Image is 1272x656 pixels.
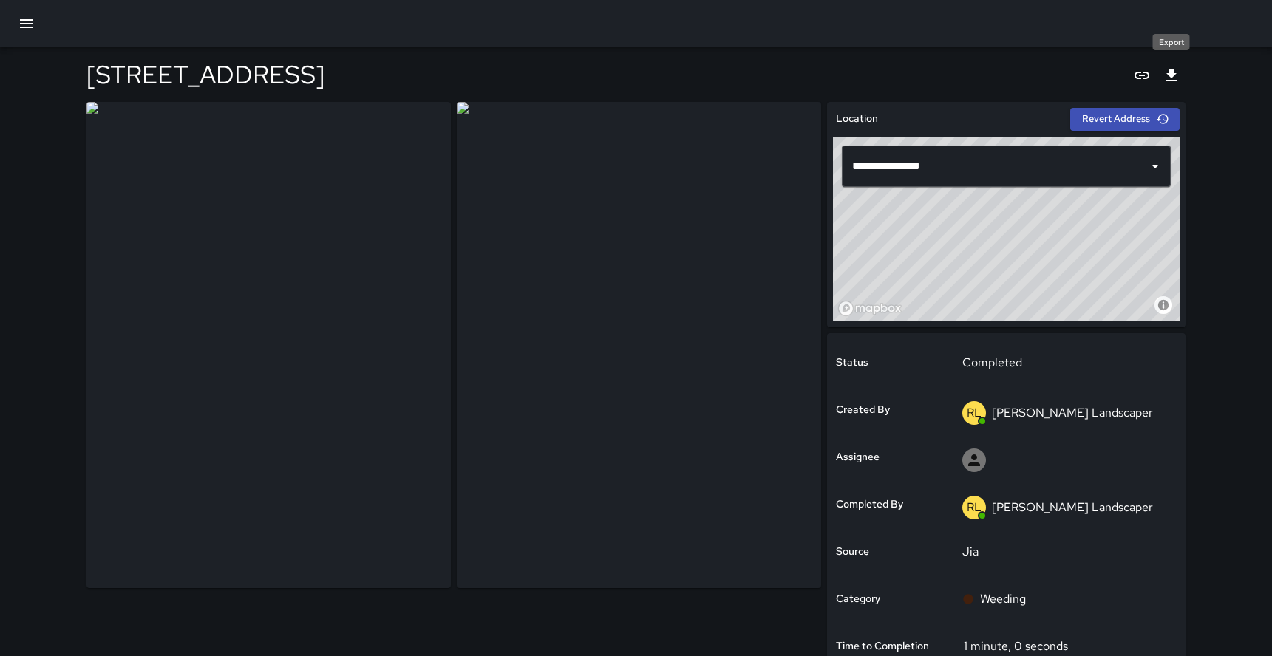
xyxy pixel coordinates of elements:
p: Weeding [980,590,1026,608]
button: Open [1145,156,1166,177]
button: Copy link [1127,61,1157,90]
button: Export [1157,61,1186,90]
p: [PERSON_NAME] Landscaper [992,405,1153,420]
p: Jia [962,543,1167,561]
button: Revert Address [1070,108,1180,131]
h4: [STREET_ADDRESS] [86,59,324,90]
h6: Time to Completion [836,638,929,655]
h6: Location [836,111,878,127]
h6: Category [836,591,880,607]
div: Export [1153,34,1190,50]
p: RL [967,404,982,422]
h6: Source [836,544,869,560]
p: 1 minute, 0 seconds [964,638,1068,654]
h6: Status [836,355,868,371]
h6: Completed By [836,496,903,513]
img: request_images%2F698a2520-77c1-11f0-bdf5-b51c9399c64e [86,102,451,588]
p: [PERSON_NAME] Landscaper [992,499,1153,515]
h6: Assignee [836,449,880,465]
h6: Created By [836,402,890,418]
p: Completed [962,354,1167,372]
img: request_images%2F6adfca10-77c1-11f0-bdf5-b51c9399c64e [457,102,821,588]
p: RL [967,499,982,516]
